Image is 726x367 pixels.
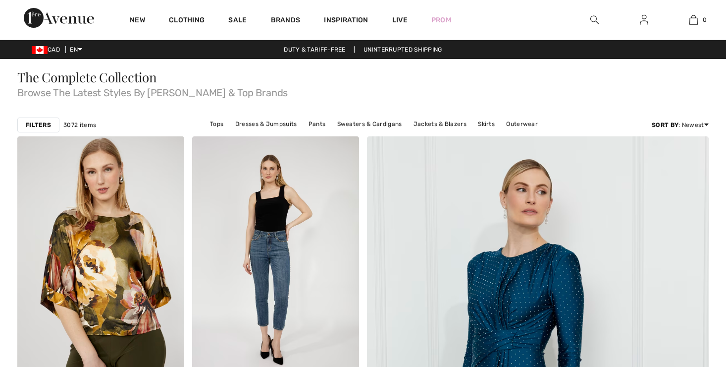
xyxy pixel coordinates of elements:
span: The Complete Collection [17,68,157,86]
img: My Info [640,14,648,26]
a: Clothing [169,16,205,26]
span: CAD [32,46,64,53]
a: Outerwear [501,118,543,130]
span: EN [70,46,82,53]
a: Live [392,15,408,25]
a: 0 [669,14,718,26]
a: Brands [271,16,301,26]
iframe: Opens a widget where you can chat to one of our agents [663,293,716,317]
a: Skirts [473,118,500,130]
span: 3072 items [63,121,96,129]
strong: Filters [26,121,51,129]
span: Browse The Latest Styles By [PERSON_NAME] & Top Brands [17,84,709,98]
a: Jackets & Blazers [409,118,471,130]
img: My Bag [689,14,698,26]
img: search the website [590,14,599,26]
a: Sign In [632,14,656,26]
a: Tops [205,118,228,130]
div: : Newest [652,121,709,129]
img: 1ère Avenue [24,8,94,28]
img: Canadian Dollar [32,46,48,54]
a: Prom [431,15,451,25]
a: Dresses & Jumpsuits [230,118,302,130]
span: Inspiration [324,16,368,26]
a: New [130,16,145,26]
a: Sale [228,16,247,26]
a: Pants [304,118,331,130]
a: Sweaters & Cardigans [332,118,407,130]
strong: Sort By [652,122,678,128]
span: 0 [703,15,707,24]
